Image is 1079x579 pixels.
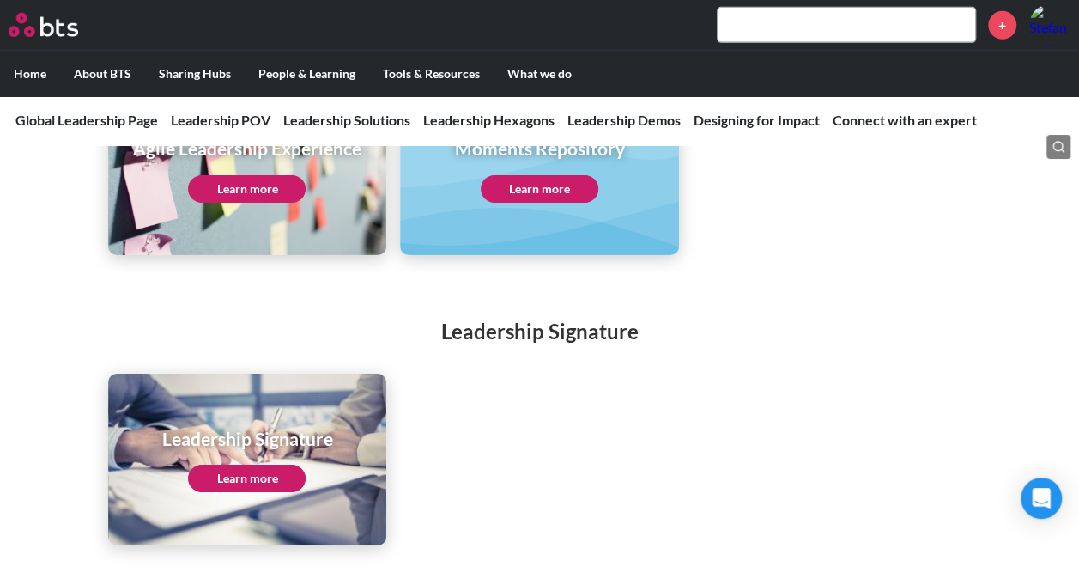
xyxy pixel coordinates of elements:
[9,13,78,37] img: BTS Logo
[494,52,585,96] label: What we do
[60,52,145,96] label: About BTS
[188,465,306,492] a: Learn more
[694,112,820,128] a: Designing for Impact
[161,426,332,451] h1: Leadership Signature
[369,52,494,96] label: Tools & Resources
[481,175,598,203] a: Learn more
[9,13,110,37] a: Go home
[188,175,306,203] a: Learn more
[455,136,625,161] h1: Moments Repository
[1029,4,1070,46] img: Stefan Cronje
[145,52,245,96] label: Sharing Hubs
[245,52,369,96] label: People & Learning
[1029,4,1070,46] a: Profile
[423,112,555,128] a: Leadership Hexagons
[171,112,270,128] a: Leadership POV
[133,136,361,161] h1: Agile Leadership Experience
[567,112,681,128] a: Leadership Demos
[988,11,1016,40] a: +
[15,112,158,128] a: Global Leadership Page
[833,112,977,128] a: Connect with an expert
[283,112,410,128] a: Leadership Solutions
[1021,478,1062,519] div: Open Intercom Messenger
